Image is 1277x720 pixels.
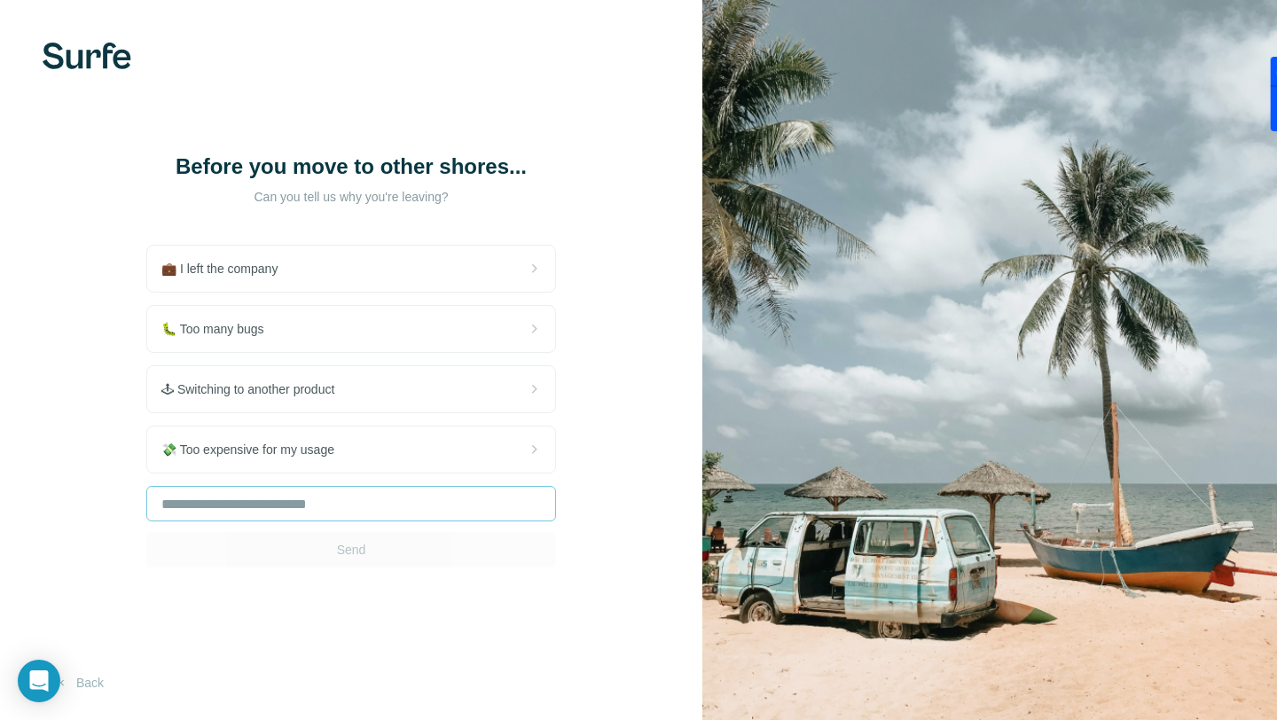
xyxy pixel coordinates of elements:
img: Surfe's logo [43,43,131,69]
span: 💼 I left the company [161,260,292,278]
button: Back [43,667,116,699]
span: 💸 Too expensive for my usage [161,441,349,458]
h1: Before you move to other shores... [174,153,529,181]
p: Can you tell us why you're leaving? [174,188,529,206]
div: Open Intercom Messenger [18,660,60,702]
span: 🐛 Too many bugs [161,320,278,338]
span: 🕹 Switching to another product [161,380,349,398]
